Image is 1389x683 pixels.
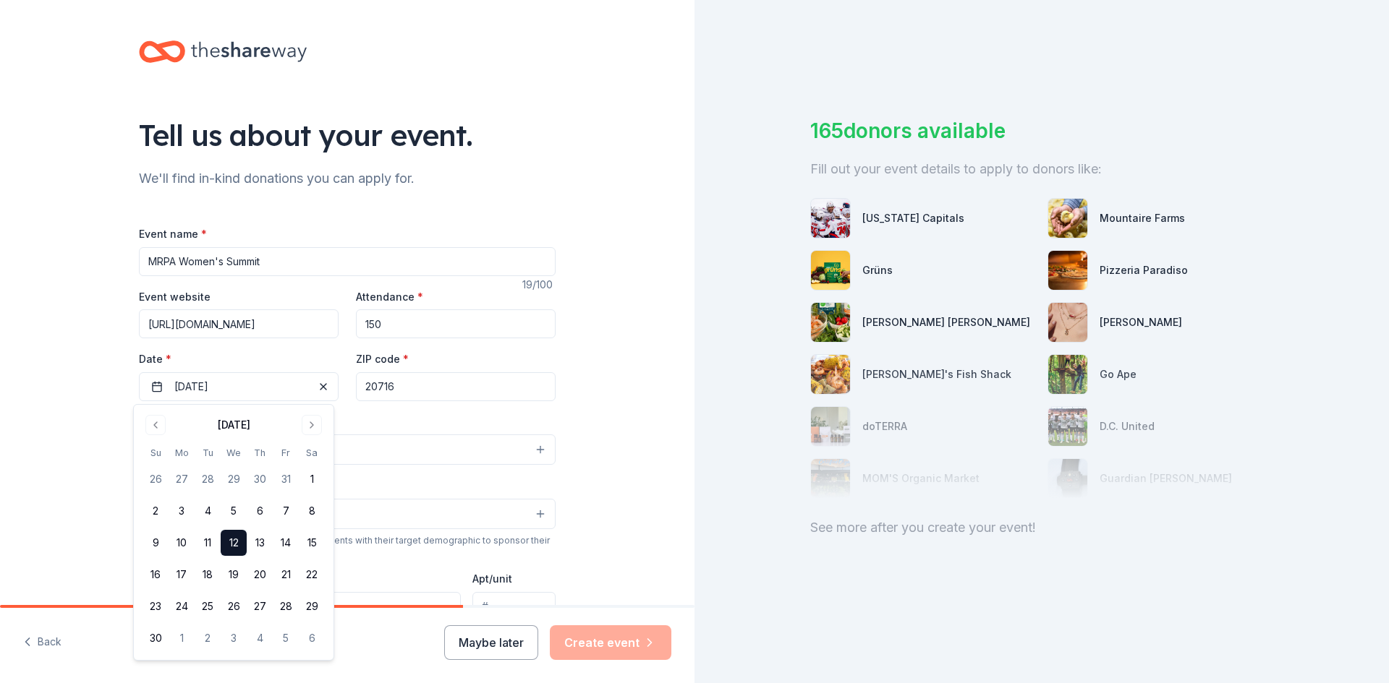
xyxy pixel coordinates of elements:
[143,562,169,588] button: 16
[139,499,556,529] button: Select
[221,593,247,619] button: 26
[1048,303,1087,342] img: photo for Kendra Scott
[195,498,221,524] button: 4
[444,625,538,660] button: Maybe later
[23,627,61,658] button: Back
[247,625,273,651] button: 4
[273,625,299,651] button: 5
[273,530,299,556] button: 14
[810,516,1273,539] div: See more after you create your event!
[221,562,247,588] button: 19
[811,199,850,238] img: photo for Washington Capitals
[139,227,207,241] label: Event name
[472,592,556,621] input: #
[1100,314,1182,331] div: [PERSON_NAME]
[143,625,169,651] button: 30
[862,210,964,227] div: [US_STATE] Capitals
[139,247,556,276] input: Spring Fundraiser
[356,290,423,304] label: Attendance
[195,530,221,556] button: 11
[522,276,556,293] div: 19 /100
[221,530,247,556] button: 12
[810,116,1273,146] div: 165 donors available
[273,466,299,492] button: 31
[273,562,299,588] button: 21
[1048,199,1087,238] img: photo for Mountaire Farms
[273,445,299,460] th: Friday
[356,372,556,401] input: 12345 (U.S. only)
[299,530,325,556] button: 15
[139,535,556,558] div: We use this information to help brands find events with their target demographic to sponsor their...
[195,466,221,492] button: 28
[299,498,325,524] button: 8
[1100,210,1185,227] div: Mountaire Farms
[862,262,893,279] div: Grüns
[247,498,273,524] button: 6
[139,290,211,304] label: Event website
[862,314,1030,331] div: [PERSON_NAME] [PERSON_NAME]
[139,352,339,366] label: Date
[143,466,169,492] button: 26
[299,625,325,651] button: 6
[247,530,273,556] button: 13
[273,498,299,524] button: 7
[356,309,556,338] input: 20
[195,625,221,651] button: 2
[247,562,273,588] button: 20
[221,625,247,651] button: 3
[169,466,195,492] button: 27
[247,466,273,492] button: 30
[221,445,247,460] th: Wednesday
[143,530,169,556] button: 9
[195,562,221,588] button: 18
[143,593,169,619] button: 23
[811,303,850,342] img: photo for Harris Teeter
[1100,262,1188,279] div: Pizzeria Paradiso
[299,466,325,492] button: 1
[273,593,299,619] button: 28
[195,593,221,619] button: 25
[169,625,195,651] button: 1
[139,167,556,190] div: We'll find in-kind donations you can apply for.
[299,562,325,588] button: 22
[247,593,273,619] button: 27
[302,415,322,435] button: Go to next month
[169,498,195,524] button: 3
[139,115,556,155] div: Tell us about your event.
[145,415,166,435] button: Go to previous month
[472,572,512,586] label: Apt/unit
[143,498,169,524] button: 2
[221,498,247,524] button: 5
[139,434,556,465] button: Select
[195,445,221,460] th: Tuesday
[1048,251,1087,290] img: photo for Pizzeria Paradiso
[218,416,250,434] div: [DATE]
[247,445,273,460] th: Thursday
[139,372,339,401] button: [DATE]
[169,530,195,556] button: 10
[169,445,195,460] th: Monday
[810,158,1273,181] div: Fill out your event details to apply to donors like:
[811,251,850,290] img: photo for Grüns
[356,352,409,366] label: ZIP code
[299,593,325,619] button: 29
[139,309,339,338] input: https://www...
[169,593,195,619] button: 24
[221,466,247,492] button: 29
[299,445,325,460] th: Saturday
[169,562,195,588] button: 17
[143,445,169,460] th: Sunday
